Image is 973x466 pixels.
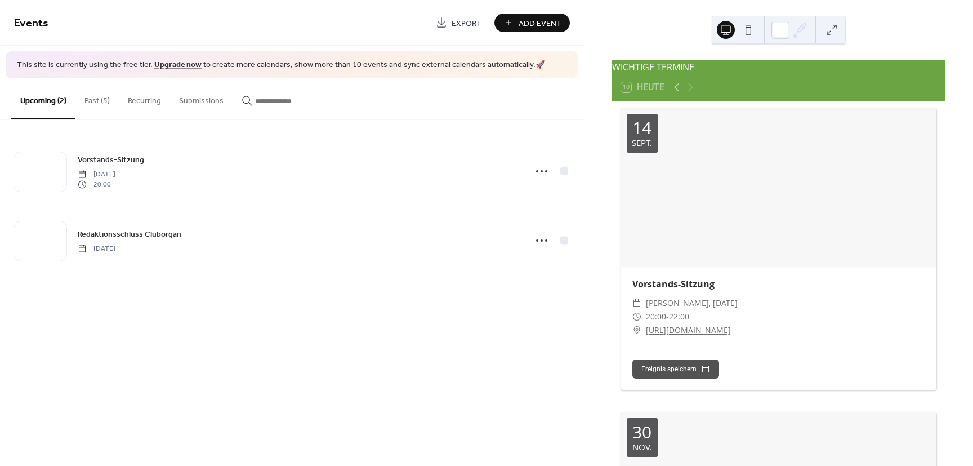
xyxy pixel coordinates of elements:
span: 22:00 [669,310,689,323]
a: Vorstands-Sitzung [78,153,144,166]
a: Upgrade now [154,57,202,73]
button: Upcoming (2) [11,78,75,119]
span: 20:00 [646,310,666,323]
span: Add Event [519,17,561,29]
span: This site is currently using the free tier. to create more calendars, show more than 10 events an... [17,60,545,71]
span: Vorstands-Sitzung [78,154,144,166]
span: [PERSON_NAME], [DATE] [646,296,738,310]
a: [URL][DOMAIN_NAME] [646,323,731,337]
div: Sept. [632,139,652,147]
div: 30 [632,424,651,441]
a: Redaktionsschluss Cluborgan [78,228,181,241]
div: 14 [632,119,651,136]
span: Events [14,12,48,34]
button: Recurring [119,78,170,118]
button: Past (5) [75,78,119,118]
span: [DATE] [78,243,115,254]
button: Add Event [494,14,570,32]
span: [DATE] [78,169,115,179]
button: Submissions [170,78,233,118]
div: Nov. [632,443,652,451]
span: Redaktionsschluss Cluborgan [78,228,181,240]
span: 20:00 [78,180,115,190]
a: Export [427,14,490,32]
span: - [666,310,669,323]
button: Ereignis speichern [632,360,719,379]
div: ​ [632,296,641,310]
span: Export [452,17,481,29]
div: ​ [632,310,641,323]
div: WICHTIGE TERMINE [612,60,945,74]
div: Vorstands-Sitzung [621,277,936,291]
div: ​ [632,323,641,337]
